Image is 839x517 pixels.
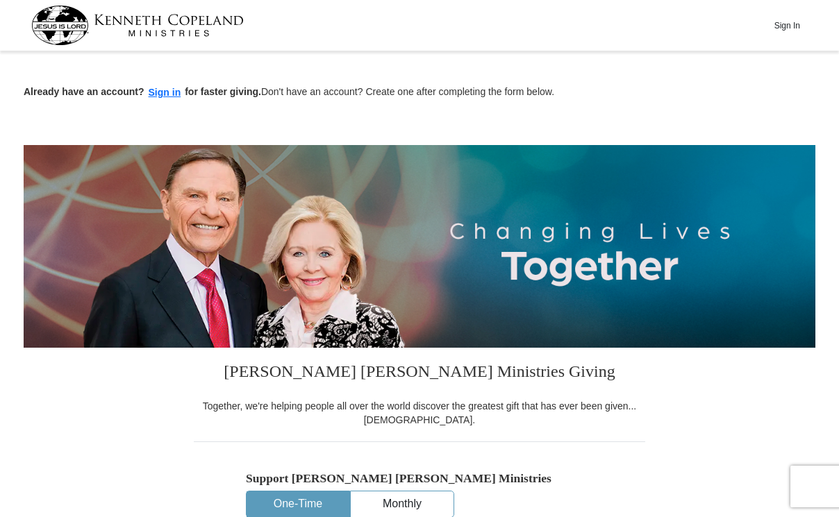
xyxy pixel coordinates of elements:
button: Monthly [351,491,454,517]
img: kcm-header-logo.svg [31,6,244,45]
h3: [PERSON_NAME] [PERSON_NAME] Ministries Giving [194,348,645,399]
button: Sign in [144,85,185,101]
button: Sign In [766,15,808,36]
p: Don't have an account? Create one after completing the form below. [24,85,815,101]
button: One-Time [247,491,349,517]
strong: Already have an account? for faster giving. [24,86,261,97]
h5: Support [PERSON_NAME] [PERSON_NAME] Ministries [246,471,593,486]
div: Together, we're helping people all over the world discover the greatest gift that has ever been g... [194,399,645,427]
